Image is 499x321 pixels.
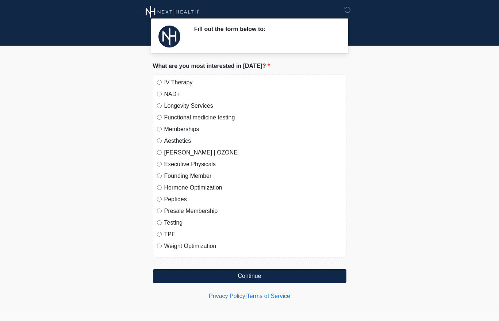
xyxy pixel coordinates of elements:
label: Aesthetics [164,137,342,145]
button: Continue [153,269,346,283]
h2: Fill out the form below to: [194,26,335,33]
input: Aesthetics [157,138,162,143]
a: Privacy Policy [209,293,245,299]
label: Weight Optimization [164,242,342,251]
input: Executive Physicals [157,162,162,167]
input: Founding Member [157,173,162,178]
label: Founding Member [164,172,342,180]
input: Longevity Services [157,103,162,108]
label: NAD+ [164,90,342,99]
input: Memberships [157,127,162,131]
input: Functional medicine testing [157,115,162,120]
label: Longevity Services [164,102,342,110]
input: IV Therapy [157,80,162,85]
input: Hormone Optimization [157,185,162,190]
input: Weight Optimization [157,244,162,248]
label: Presale Membership [164,207,342,215]
label: What are you most interested in [DATE]? [153,62,270,70]
input: [PERSON_NAME] | OZONE [157,150,162,155]
label: Peptides [164,195,342,204]
input: TPE [157,232,162,237]
input: Testing [157,220,162,225]
label: [PERSON_NAME] | OZONE [164,148,342,157]
input: Peptides [157,197,162,202]
label: Hormone Optimization [164,183,342,192]
label: IV Therapy [164,78,342,87]
label: Testing [164,218,342,227]
label: Executive Physicals [164,160,342,169]
label: TPE [164,230,342,239]
a: Terms of Service [247,293,290,299]
a: | [245,293,247,299]
label: Functional medicine testing [164,113,342,122]
img: Agent Avatar [158,26,180,47]
input: Presale Membership [157,209,162,213]
input: NAD+ [157,92,162,96]
img: Next Health Wellness Logo [146,5,199,18]
label: Memberships [164,125,342,134]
